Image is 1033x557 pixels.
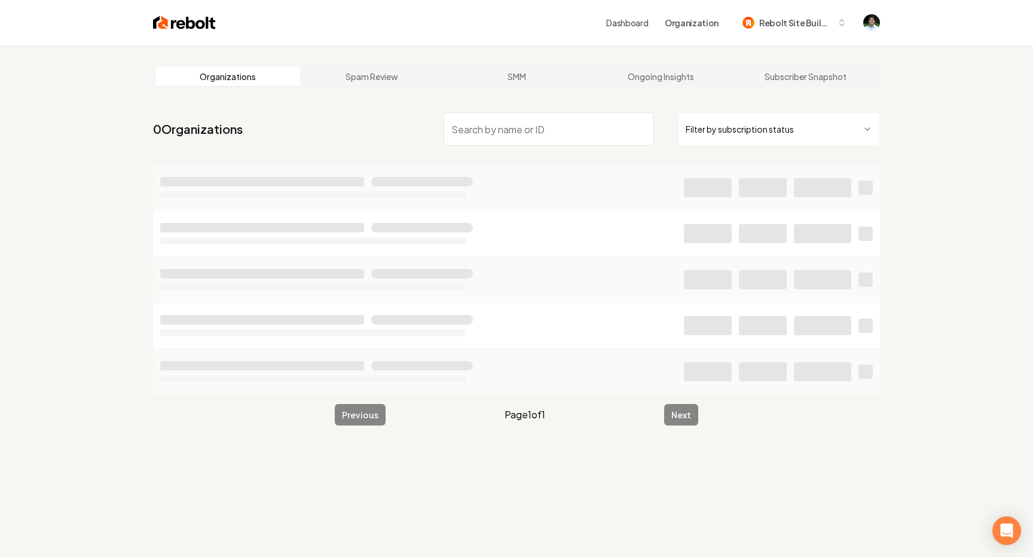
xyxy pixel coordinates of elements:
input: Search by name or ID [444,112,654,146]
a: 0Organizations [153,121,243,137]
img: Rebolt Site Builder [742,17,754,29]
div: Open Intercom Messenger [992,516,1021,545]
a: Spam Review [300,67,445,86]
a: Dashboard [606,17,648,29]
a: Subscriber Snapshot [733,67,878,86]
a: Ongoing Insights [589,67,734,86]
img: Arwin Rahmatpanah [863,14,880,31]
span: Rebolt Site Builder [759,17,832,29]
button: Organization [658,12,726,33]
img: Rebolt Logo [153,14,216,31]
a: SMM [444,67,589,86]
button: Open user button [863,14,880,31]
span: Page 1 of 1 [505,408,545,422]
a: Organizations [155,67,300,86]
